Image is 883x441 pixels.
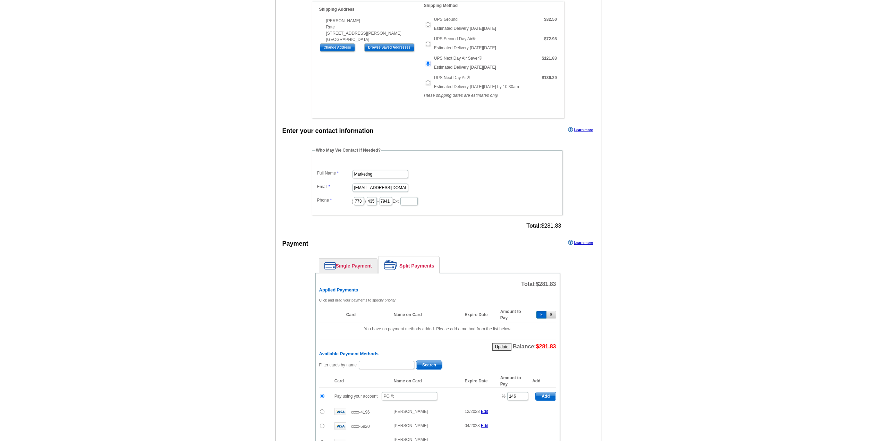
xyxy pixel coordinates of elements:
[334,408,346,415] img: visa.gif
[319,351,556,357] h6: Available Payment Methods
[319,297,556,303] p: Click and drag your payments to specify priority
[334,422,346,430] img: visa.gif
[526,223,561,229] span: $281.83
[390,374,461,388] th: Name on Card
[390,307,461,322] th: Name on Card
[434,45,496,50] span: Estimated Delivery [DATE][DATE]
[319,7,419,12] h4: Shipping Address
[465,409,479,414] span: 12/2028
[317,184,352,190] label: Email
[542,75,557,80] strong: $136.29
[434,75,470,81] label: UPS Next Day Air®
[536,281,556,287] span: $281.83
[319,258,377,273] a: Single Payment
[317,197,352,203] label: Phone
[319,18,419,43] div: [PERSON_NAME] Rate [STREET_ADDRESS][PERSON_NAME] [GEOGRAPHIC_DATA]
[434,36,476,42] label: UPS Second Day Air®
[744,280,883,441] iframe: LiveChat chat widget
[434,65,496,70] span: Estimated Delivery [DATE][DATE]
[317,170,352,176] label: Full Name
[343,307,390,322] th: Card
[497,374,532,388] th: Amount to Pay
[461,307,496,322] th: Expire Date
[331,374,390,388] th: Card
[434,26,496,31] span: Estimated Delivery [DATE][DATE]
[497,307,532,322] th: Amount to Pay
[434,55,482,61] label: UPS Next Day Air Saver®
[315,195,559,206] dd: ( ) - Ext.
[393,409,428,414] span: [PERSON_NAME]
[568,240,593,245] a: Learn more
[536,344,556,349] span: $281.83
[434,16,458,23] label: UPS Ground
[416,361,442,370] button: Search
[513,344,556,349] span: Balance:
[351,410,370,415] span: xxxx-4196
[423,93,499,98] em: These shipping dates are estimates only.
[568,127,593,133] a: Learn more
[532,374,556,388] th: Add
[481,409,488,414] a: Edit
[423,2,458,9] legend: Shipping Method
[393,423,428,428] span: [PERSON_NAME]
[319,287,556,293] h6: Applied Payments
[282,239,308,248] div: Payment
[535,392,556,401] button: Add
[546,311,556,319] button: $
[502,394,506,399] span: %
[434,84,519,89] span: Estimated Delivery [DATE][DATE] by 10:30am
[461,374,496,388] th: Expire Date
[481,423,488,428] a: Edit
[351,424,370,429] span: xxxx-5920
[544,36,557,41] strong: $72.98
[542,56,557,61] strong: $121.83
[416,361,442,369] span: Search
[320,43,355,52] input: Change Address
[526,223,541,229] strong: Total:
[334,394,378,399] span: Pay using your account
[384,260,398,270] img: split-payment.png
[319,362,357,368] label: Filter cards by name
[536,392,555,400] span: Add
[521,281,556,287] span: Total:
[282,126,374,136] div: Enter your contact information
[324,262,336,270] img: single-payment.png
[315,147,381,153] legend: Who May We Contact If Needed?
[319,322,556,336] td: You have no payment methods added. Please add a method from the list below.
[544,17,557,22] strong: $32.50
[465,423,479,428] span: 04/2028
[364,43,414,52] input: Browse Saved Addresses
[492,343,511,351] button: Update
[379,256,439,273] a: Split Payments
[382,392,437,400] input: PO #:
[536,311,546,319] button: %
